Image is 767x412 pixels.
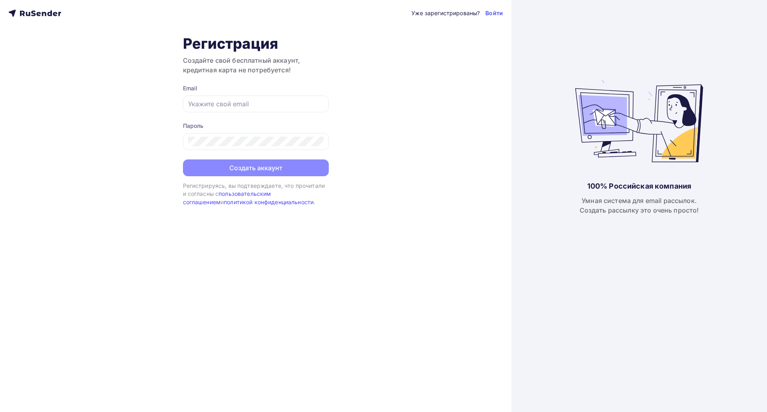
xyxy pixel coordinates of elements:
a: Войти [485,9,503,17]
a: политикой конфиденциальности [224,199,314,205]
input: Укажите свой email [188,99,324,109]
a: пользовательским соглашением [183,190,271,205]
h3: Создайте свой бесплатный аккаунт, кредитная карта не потребуется! [183,56,329,75]
div: Пароль [183,122,329,130]
div: Email [183,84,329,92]
div: Регистрируясь, вы подтверждаете, что прочитали и согласны с и . [183,182,329,206]
h1: Регистрация [183,35,329,52]
div: Умная система для email рассылок. Создать рассылку это очень просто! [580,196,699,215]
div: 100% Российская компания [587,181,691,191]
button: Создать аккаунт [183,159,329,176]
div: Уже зарегистрированы? [411,9,480,17]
